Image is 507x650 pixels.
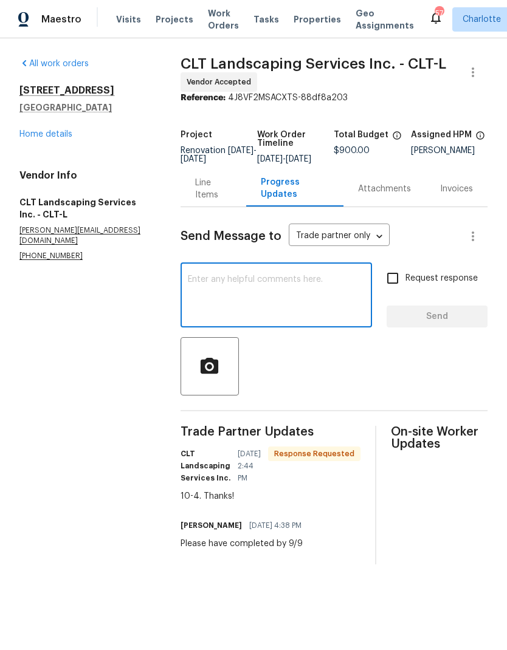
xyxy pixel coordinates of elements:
[405,272,478,285] span: Request response
[411,146,488,155] div: [PERSON_NAME]
[286,155,311,163] span: [DATE]
[187,76,256,88] span: Vendor Accepted
[19,196,151,221] h5: CLT Landscaping Services Inc. - CLT-L
[294,13,341,26] span: Properties
[156,13,193,26] span: Projects
[392,131,402,146] span: The total cost of line items that have been proposed by Opendoor. This sum includes line items th...
[181,155,206,163] span: [DATE]
[116,13,141,26] span: Visits
[181,131,212,139] h5: Project
[358,183,411,195] div: Attachments
[334,131,388,139] h5: Total Budget
[253,15,279,24] span: Tasks
[269,448,359,460] span: Response Requested
[195,177,232,201] div: Line Items
[181,490,360,502] div: 10-4. Thanks!
[463,13,501,26] span: Charlotte
[181,92,488,104] div: 4J8VF2MSACXTS-88df8a203
[208,7,239,32] span: Work Orders
[257,131,334,148] h5: Work Order Timeline
[181,230,281,242] span: Send Message to
[435,7,443,19] div: 57
[181,448,230,484] h6: CLT Landscaping Services Inc.
[181,538,309,550] div: Please have completed by 9/9
[261,176,329,200] div: Progress Updates
[257,155,283,163] span: [DATE]
[289,227,390,247] div: Trade partner only
[19,60,89,68] a: All work orders
[41,13,81,26] span: Maestro
[440,183,473,195] div: Invoices
[228,146,253,155] span: [DATE]
[181,519,242,532] h6: [PERSON_NAME]
[181,146,257,163] span: -
[181,426,360,438] span: Trade Partner Updates
[19,130,72,139] a: Home details
[249,519,302,532] span: [DATE] 4:38 PM
[411,131,472,139] h5: Assigned HPM
[391,426,488,450] span: On-site Worker Updates
[181,94,226,102] b: Reference:
[257,155,311,163] span: -
[181,146,257,163] span: Renovation
[238,448,261,484] span: [DATE] 2:44 PM
[475,131,485,146] span: The hpm assigned to this work order.
[334,146,370,155] span: $900.00
[181,56,446,71] span: CLT Landscaping Services Inc. - CLT-L
[19,169,151,182] h4: Vendor Info
[356,7,414,32] span: Geo Assignments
